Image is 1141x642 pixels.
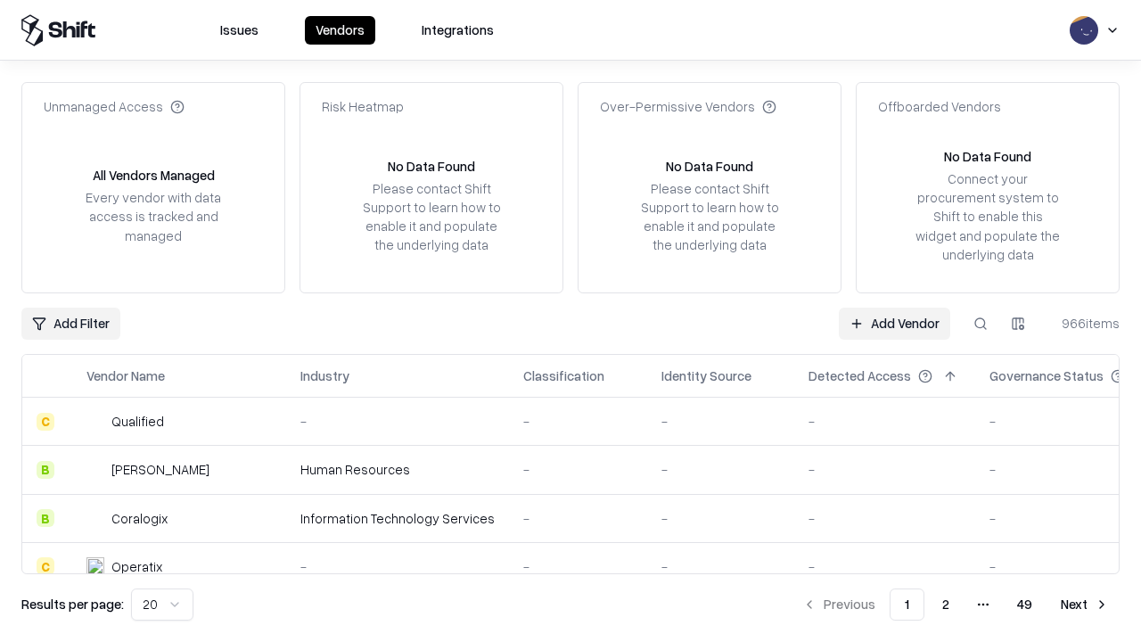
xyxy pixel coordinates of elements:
div: Please contact Shift Support to learn how to enable it and populate the underlying data [636,179,784,255]
div: - [661,412,780,431]
div: Offboarded Vendors [878,97,1001,116]
a: Add Vendor [839,308,950,340]
nav: pagination [792,588,1120,621]
div: Operatix [111,557,162,576]
div: - [523,412,633,431]
div: Information Technology Services [300,509,495,528]
div: Coralogix [111,509,168,528]
div: - [809,460,961,479]
div: B [37,461,54,479]
div: - [809,412,961,431]
div: Risk Heatmap [322,97,404,116]
button: Integrations [411,16,505,45]
div: Human Resources [300,460,495,479]
div: Over-Permissive Vendors [600,97,776,116]
div: - [661,557,780,576]
div: Please contact Shift Support to learn how to enable it and populate the underlying data [357,179,505,255]
img: Qualified [86,413,104,431]
img: Operatix [86,557,104,575]
div: Identity Source [661,366,751,385]
div: 966 items [1048,314,1120,333]
div: Industry [300,366,349,385]
div: Governance Status [989,366,1104,385]
div: No Data Found [388,157,475,176]
div: - [809,557,961,576]
div: All Vendors Managed [93,166,215,185]
img: Coralogix [86,509,104,527]
button: Add Filter [21,308,120,340]
div: Vendor Name [86,366,165,385]
button: Next [1050,588,1120,621]
div: - [523,509,633,528]
div: Unmanaged Access [44,97,185,116]
div: B [37,509,54,527]
div: Qualified [111,412,164,431]
div: - [661,509,780,528]
div: - [523,460,633,479]
div: No Data Found [666,157,753,176]
div: - [523,557,633,576]
div: - [661,460,780,479]
div: - [300,557,495,576]
button: 1 [890,588,924,621]
button: Vendors [305,16,375,45]
div: Connect your procurement system to Shift to enable this widget and populate the underlying data [914,169,1062,264]
div: Classification [523,366,604,385]
div: - [300,412,495,431]
div: C [37,557,54,575]
div: [PERSON_NAME] [111,460,209,479]
div: No Data Found [944,147,1031,166]
p: Results per page: [21,595,124,613]
button: Issues [209,16,269,45]
div: Detected Access [809,366,911,385]
button: 2 [928,588,964,621]
div: - [809,509,961,528]
div: Every vendor with data access is tracked and managed [79,188,227,244]
img: Deel [86,461,104,479]
div: C [37,413,54,431]
button: 49 [1003,588,1047,621]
